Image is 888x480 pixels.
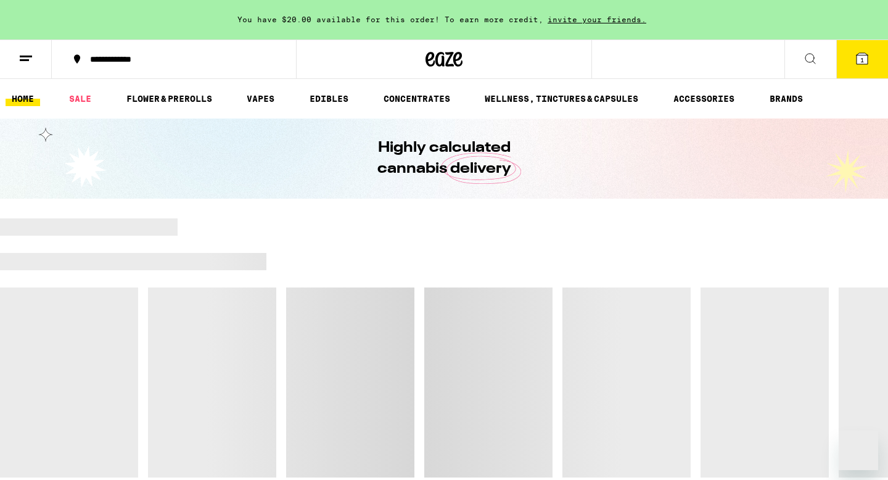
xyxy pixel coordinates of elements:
[377,91,456,106] a: CONCENTRATES
[836,40,888,78] button: 1
[240,91,281,106] a: VAPES
[543,15,651,23] span: invite your friends.
[839,431,878,470] iframe: Button to launch messaging window
[303,91,355,106] a: EDIBLES
[237,15,543,23] span: You have $20.00 available for this order! To earn more credit,
[6,91,40,106] a: HOME
[342,138,546,180] h1: Highly calculated cannabis delivery
[763,91,809,106] a: BRANDS
[120,91,218,106] a: FLOWER & PREROLLS
[667,91,741,106] a: ACCESSORIES
[63,91,97,106] a: SALE
[479,91,644,106] a: WELLNESS, TINCTURES & CAPSULES
[860,56,864,64] span: 1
